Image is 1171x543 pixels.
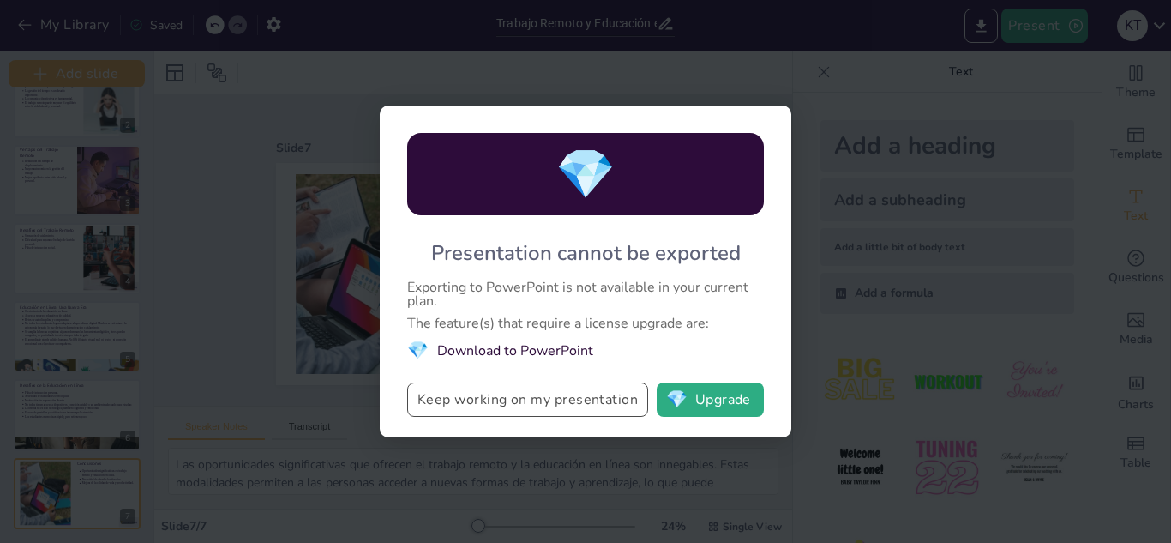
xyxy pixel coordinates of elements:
[431,239,741,267] div: Presentation cannot be exported
[555,142,616,208] span: diamond
[407,281,764,308] div: Exporting to PowerPoint is not available in your current plan.
[407,317,764,330] div: The feature(s) that require a license upgrade are:
[666,391,688,408] span: diamond
[657,383,764,417] button: diamondUpgrade
[407,339,429,362] span: diamond
[407,383,648,417] button: Keep working on my presentation
[407,339,764,362] li: Download to PowerPoint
